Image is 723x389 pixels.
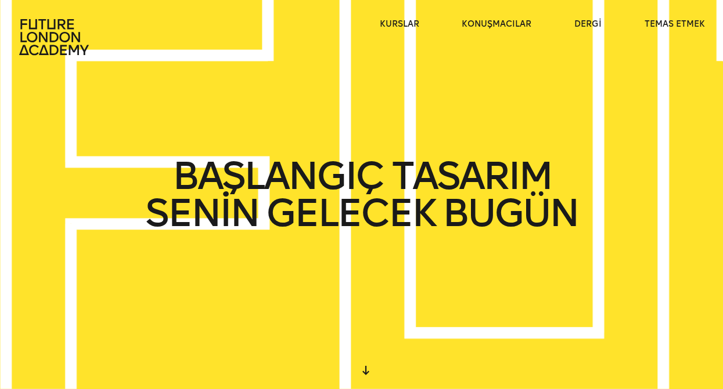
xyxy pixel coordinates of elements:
font: BUGÜN [443,190,578,236]
font: SENİN [145,190,258,236]
a: temas etmek [645,19,705,30]
a: kurslar [380,19,419,30]
font: kurslar [380,19,419,29]
font: temas etmek [645,19,705,29]
font: BAŞLANGIÇ [172,153,383,199]
font: TASARIM [391,153,551,199]
a: konuşmacılar [462,19,531,30]
font: GELECEK [265,190,434,236]
font: konuşmacılar [462,19,531,29]
font: dergi [574,19,602,29]
a: dergi [574,19,602,30]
